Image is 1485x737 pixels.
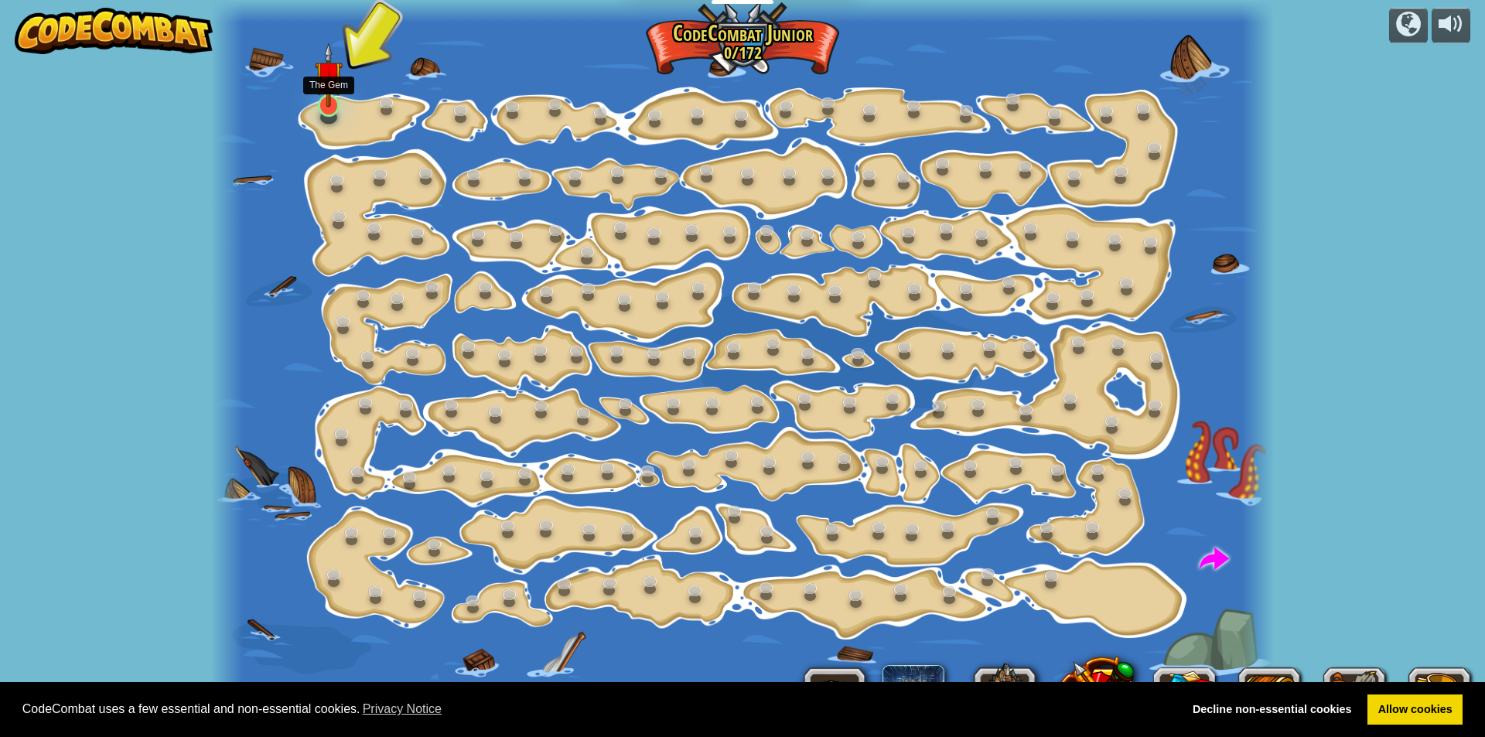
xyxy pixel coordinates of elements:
[15,8,213,54] img: CodeCombat - Learn how to code by playing a game
[315,43,343,107] img: level-banner-unstarted.png
[22,698,1170,721] span: CodeCombat uses a few essential and non-essential cookies.
[1182,694,1362,725] a: deny cookies
[1432,8,1470,44] button: Adjust volume
[1389,8,1428,44] button: Campaigns
[360,698,445,721] a: learn more about cookies
[1367,694,1463,725] a: allow cookies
